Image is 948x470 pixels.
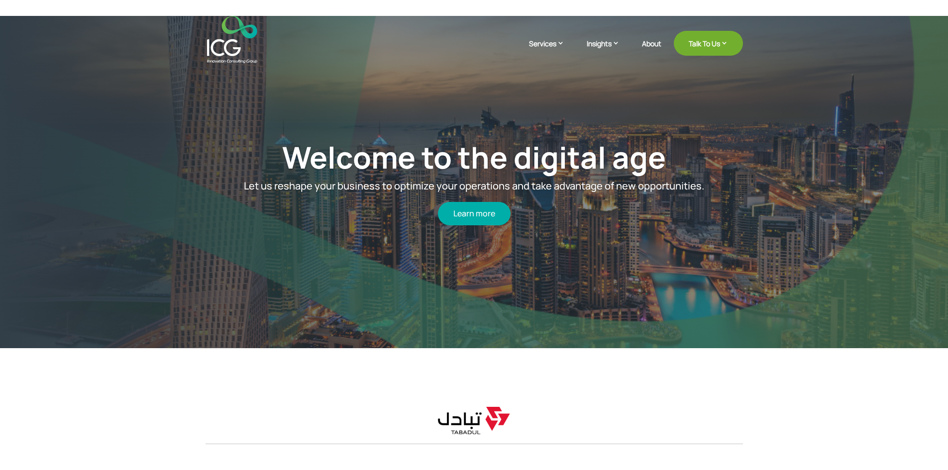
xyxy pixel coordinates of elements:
img: tabadul logo [424,399,524,441]
a: Welcome to the digital age [282,137,666,178]
span: Let us reshape your business to optimize your operations and take advantage of new opportunities. [244,179,704,192]
a: Services [529,38,574,63]
a: Talk To Us [674,31,743,56]
img: ICG [207,16,257,63]
a: About [642,40,661,63]
a: Learn more [438,202,511,225]
a: Insights [587,38,630,63]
